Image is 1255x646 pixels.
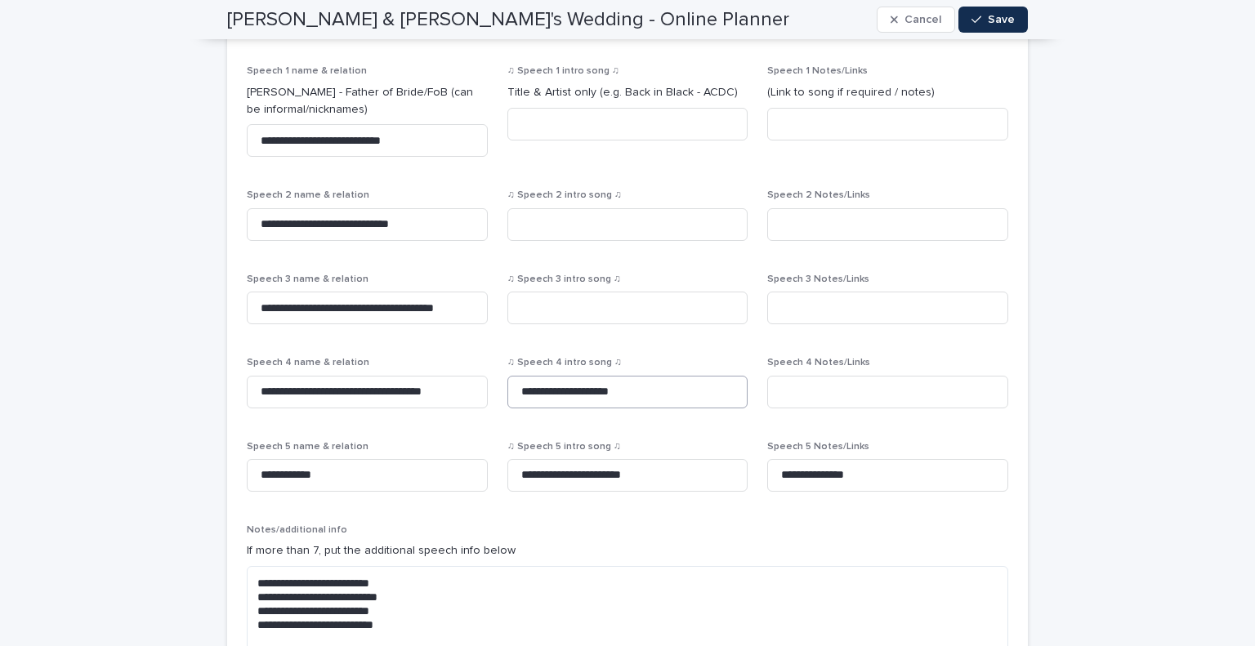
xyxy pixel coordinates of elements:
span: Speech 3 name & relation [247,274,368,284]
span: Cancel [904,14,941,25]
span: ♫ Speech 3 intro song ♫ [507,274,621,284]
p: If more than 7, put the additional speech info below [247,542,1008,559]
h2: [PERSON_NAME] & [PERSON_NAME]'s Wedding - Online Planner [227,8,789,32]
span: Speech 5 Notes/Links [767,442,869,452]
span: Save [988,14,1015,25]
button: Cancel [877,7,955,33]
span: ♫ Speech 1 intro song ♫ [507,66,619,76]
p: (Link to song if required / notes) [767,84,1008,101]
span: Speech 2 name & relation [247,190,369,200]
button: Save [958,7,1028,33]
span: Speech 2 Notes/Links [767,190,870,200]
span: Speech 4 name & relation [247,358,369,368]
span: ♫ Speech 2 intro song ♫ [507,190,622,200]
p: Title & Artist only (e.g. Back in Black - ACDC) [507,84,748,101]
span: Speech 5 name & relation [247,442,368,452]
span: ♫ Speech 5 intro song ♫ [507,442,621,452]
span: Speech 4 Notes/Links [767,358,870,368]
span: Speech 1 name & relation [247,66,367,76]
span: Notes/additional info [247,525,347,535]
span: Speech 3 Notes/Links [767,274,869,284]
span: ♫ Speech 4 intro song ♫ [507,358,622,368]
p: [PERSON_NAME] - Father of Bride/FoB (can be informal/nicknames) [247,84,488,118]
span: Speech 1 Notes/Links [767,66,868,76]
